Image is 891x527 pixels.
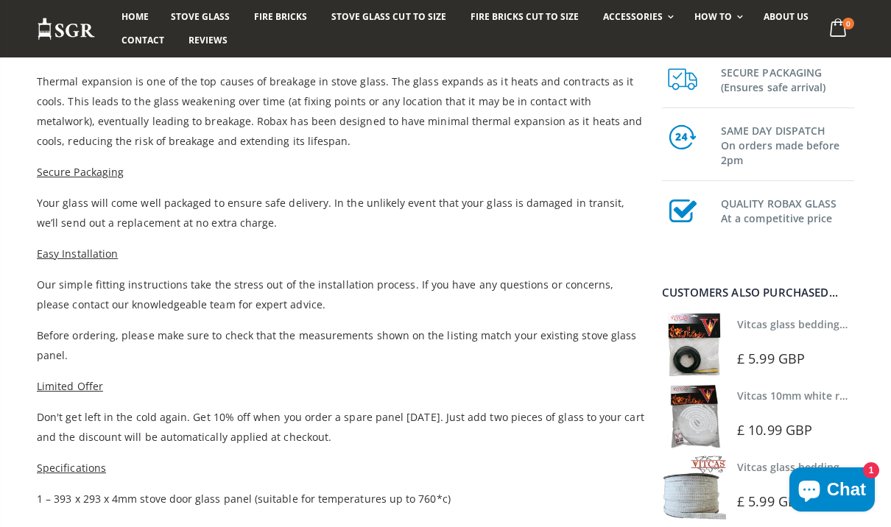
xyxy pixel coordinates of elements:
a: Stove Glass Cut To Size [320,5,457,29]
a: How To [683,5,750,29]
span: Home [121,10,149,23]
span: Stove Glass [171,10,230,23]
span: How To [694,10,732,23]
span: £ 5.99 GBP [737,492,805,510]
span: Easy Installation [37,247,118,261]
span: £ 5.99 GBP [737,350,805,367]
span: Reviews [189,34,228,46]
a: About us [753,5,820,29]
span: Fire Bricks Cut To Size [471,10,579,23]
a: Contact [110,29,175,52]
p: 1 – 393 x 293 x 4mm stove door glass panel (suitable for temperatures up to 760*c) [37,489,644,509]
a: Stove Glass [160,5,241,29]
h3: SECURE PACKAGING (Ensures safe arrival) [721,63,854,95]
a: Home [110,5,160,29]
span: Stove Glass Cut To Size [331,10,445,23]
a: Fire Bricks Cut To Size [459,5,590,29]
span: Before ordering, please make sure to check that the measurements shown on the listing match your ... [37,328,636,362]
span: Secure Packaging [37,165,124,179]
a: Fire Bricks [243,5,318,29]
span: Contact [121,34,164,46]
span: 0 [842,18,854,29]
h3: SAME DAY DISPATCH On orders made before 2pm [721,121,854,168]
span: Don't get left in the cold again. Get 10% off when you order a spare panel [DATE]. Just add two p... [37,410,644,444]
span: Thermal expansion is one of the top causes of breakage in stove glass. The glass expands as it he... [37,74,642,148]
img: Vitcas stove glass bedding in tape [662,313,726,377]
span: Our simple fitting instructions take the stress out of the installation process. If you have any ... [37,277,613,311]
span: Fire Bricks [254,10,307,23]
a: Accessories [592,5,681,29]
span: £ 10.99 GBP [737,421,812,439]
img: Vitcas white rope, glue and gloves kit 10mm [662,384,726,448]
a: 0 [824,15,854,43]
span: Specifications [37,461,106,475]
h3: QUALITY ROBAX GLASS At a competitive price [721,194,854,226]
inbox-online-store-chat: Shopify online store chat [785,467,879,515]
span: Your glass will come well packaged to ensure safe delivery. In the unlikely event that your glass... [37,196,624,230]
img: Vitcas stove glass bedding in tape [662,456,726,520]
span: Limited Offer [37,379,103,393]
span: Accessories [603,10,663,23]
img: Stove Glass Replacement [37,17,96,41]
a: Reviews [177,29,239,52]
span: About us [764,10,809,23]
div: Customers also purchased... [662,287,854,298]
